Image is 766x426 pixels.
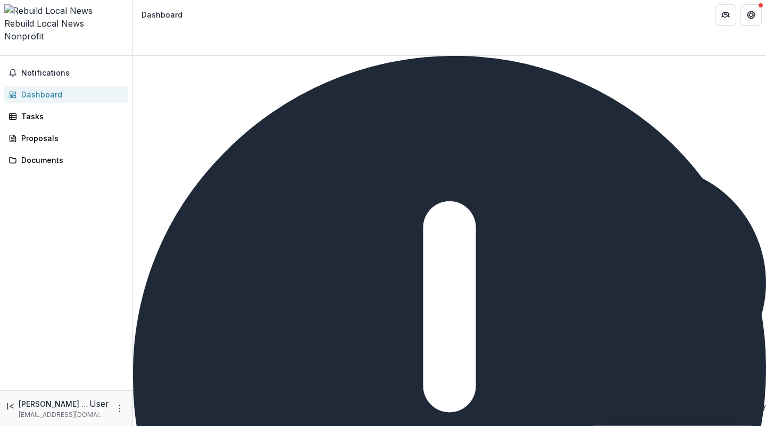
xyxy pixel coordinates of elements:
[4,108,128,125] a: Tasks
[19,398,89,409] p: [PERSON_NAME] <[EMAIL_ADDRESS][DOMAIN_NAME]>
[740,4,762,26] button: Get Help
[21,111,120,122] div: Tasks
[4,86,128,103] a: Dashboard
[4,31,44,42] span: Nonprofit
[4,151,128,169] a: Documents
[89,397,109,410] p: User
[141,9,182,20] div: Dashboard
[19,410,109,420] p: [EMAIL_ADDRESS][DOMAIN_NAME]
[6,400,14,413] div: Irma Fernandez <irmafernandez@rebuildlocalnews.org>
[137,7,187,22] nav: breadcrumb
[21,89,120,100] div: Dashboard
[4,4,128,17] img: Rebuild Local News
[4,17,128,30] div: Rebuild Local News
[21,133,120,144] div: Proposals
[113,402,126,415] button: More
[4,129,128,147] a: Proposals
[4,64,128,81] button: Notifications
[21,69,124,78] span: Notifications
[21,154,120,166] div: Documents
[715,4,736,26] button: Partners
